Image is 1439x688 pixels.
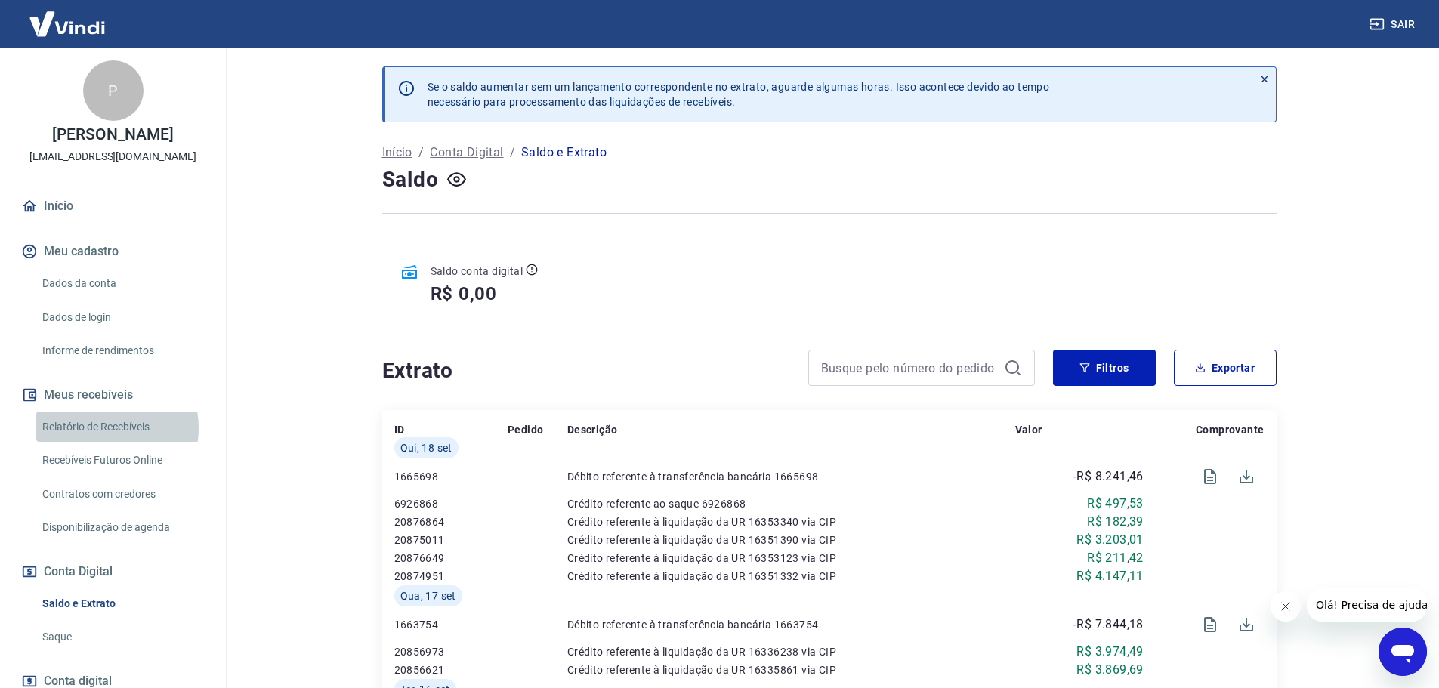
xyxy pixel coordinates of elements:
[567,532,1015,548] p: Crédito referente à liquidação da UR 16351390 via CIP
[428,79,1050,110] p: Se o saldo aumentar sem um lançamento correspondente no extrato, aguarde algumas horas. Isso acon...
[400,440,452,455] span: Qui, 18 set
[1228,458,1265,495] span: Download
[36,588,208,619] a: Saldo e Extrato
[382,356,790,386] h4: Extrato
[1192,458,1228,495] span: Visualizar
[430,143,503,162] a: Conta Digital
[508,422,543,437] p: Pedido
[1073,467,1144,486] p: -R$ 8.241,46
[567,422,618,437] p: Descrição
[418,143,424,162] p: /
[431,264,523,279] p: Saldo conta digital
[1087,549,1144,567] p: R$ 211,42
[1015,422,1042,437] p: Valor
[394,617,508,632] p: 1663754
[36,302,208,333] a: Dados de login
[400,588,456,603] span: Qua, 17 set
[431,282,498,306] h5: R$ 0,00
[36,412,208,443] a: Relatório de Recebíveis
[18,555,208,588] button: Conta Digital
[1076,643,1143,661] p: R$ 3.974,49
[382,165,439,195] h4: Saldo
[36,622,208,653] a: Saque
[9,11,127,23] span: Olá! Precisa de ajuda?
[1196,422,1264,437] p: Comprovante
[18,1,116,47] img: Vindi
[567,469,1015,484] p: Débito referente à transferência bancária 1665698
[1076,661,1143,679] p: R$ 3.869,69
[1228,606,1265,643] span: Download
[36,512,208,543] a: Disponibilização de agenda
[52,127,173,143] p: [PERSON_NAME]
[1192,606,1228,643] span: Visualizar
[36,445,208,476] a: Recebíveis Futuros Online
[1271,591,1301,622] iframe: Fechar mensagem
[18,378,208,412] button: Meus recebíveis
[394,469,508,484] p: 1665698
[36,335,208,366] a: Informe de rendimentos
[1087,495,1144,513] p: R$ 497,53
[567,496,1015,511] p: Crédito referente ao saque 6926868
[36,479,208,510] a: Contratos com credores
[1307,588,1427,622] iframe: Mensagem da empresa
[394,644,508,659] p: 20856973
[567,551,1015,566] p: Crédito referente à liquidação da UR 16353123 via CIP
[1087,513,1144,531] p: R$ 182,39
[18,190,208,223] a: Início
[382,143,412,162] a: Início
[510,143,515,162] p: /
[83,60,144,121] div: P
[1174,350,1277,386] button: Exportar
[567,662,1015,677] p: Crédito referente à liquidação da UR 16335861 via CIP
[394,569,508,584] p: 20874951
[394,514,508,529] p: 20876864
[521,143,607,162] p: Saldo e Extrato
[18,235,208,268] button: Meu cadastro
[394,496,508,511] p: 6926868
[1366,11,1421,39] button: Sair
[821,356,998,379] input: Busque pelo número do pedido
[394,662,508,677] p: 20856621
[394,551,508,566] p: 20876649
[1053,350,1156,386] button: Filtros
[394,532,508,548] p: 20875011
[1073,615,1144,634] p: -R$ 7.844,18
[1379,628,1427,676] iframe: Botão para abrir a janela de mensagens
[567,617,1015,632] p: Débito referente à transferência bancária 1663754
[36,268,208,299] a: Dados da conta
[567,569,1015,584] p: Crédito referente à liquidação da UR 16351332 via CIP
[567,644,1015,659] p: Crédito referente à liquidação da UR 16336238 via CIP
[567,514,1015,529] p: Crédito referente à liquidação da UR 16353340 via CIP
[29,149,196,165] p: [EMAIL_ADDRESS][DOMAIN_NAME]
[394,422,405,437] p: ID
[1076,531,1143,549] p: R$ 3.203,01
[1076,567,1143,585] p: R$ 4.147,11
